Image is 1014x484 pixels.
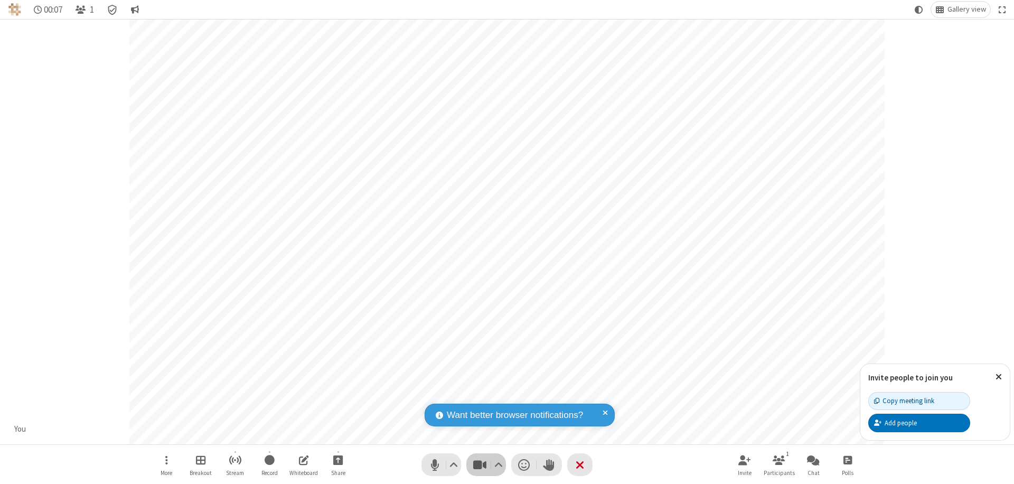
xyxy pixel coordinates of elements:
[947,5,986,14] span: Gallery view
[288,450,320,480] button: Open shared whiteboard
[738,470,752,476] span: Invite
[190,470,212,476] span: Breakout
[261,470,278,476] span: Record
[797,450,829,480] button: Open chat
[763,450,795,480] button: Open participant list
[30,2,67,17] div: Timer
[931,2,990,17] button: Change layout
[868,392,970,410] button: Copy meeting link
[421,453,461,476] button: Mute (⌘+Shift+A)
[151,450,182,480] button: Open menu
[868,373,953,383] label: Invite people to join you
[289,470,318,476] span: Whiteboard
[994,2,1010,17] button: Fullscreen
[126,2,143,17] button: Conversation
[331,470,345,476] span: Share
[102,2,123,17] div: Meeting details Encryption enabled
[567,453,593,476] button: End or leave meeting
[253,450,285,480] button: Start recording
[185,450,217,480] button: Manage Breakout Rooms
[11,423,30,435] div: You
[466,453,506,476] button: Stop video (⌘+Shift+V)
[511,453,537,476] button: Send a reaction
[447,453,461,476] button: Audio settings
[219,450,251,480] button: Start streaming
[71,2,98,17] button: Open participant list
[842,470,853,476] span: Polls
[161,470,172,476] span: More
[988,364,1010,390] button: Close popover
[764,470,795,476] span: Participants
[729,450,760,480] button: Invite participants (⌘+Shift+I)
[90,5,94,15] span: 1
[447,408,583,422] span: Want better browser notifications?
[492,453,506,476] button: Video setting
[783,449,792,459] div: 1
[44,5,62,15] span: 00:07
[808,470,820,476] span: Chat
[832,450,863,480] button: Open poll
[537,453,562,476] button: Raise hand
[322,450,354,480] button: Start sharing
[8,3,21,16] img: QA Selenium DO NOT DELETE OR CHANGE
[868,414,970,432] button: Add people
[910,2,927,17] button: Using system theme
[226,470,244,476] span: Stream
[874,396,934,406] div: Copy meeting link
